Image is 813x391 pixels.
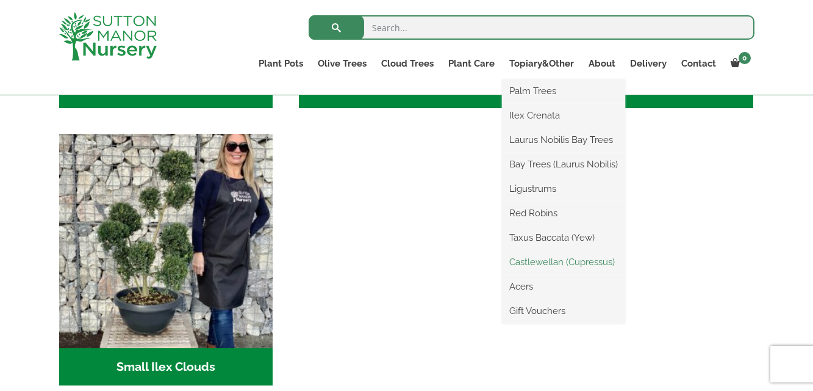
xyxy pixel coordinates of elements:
[623,55,674,72] a: Delivery
[310,55,374,72] a: Olive Trees
[441,55,502,72] a: Plant Care
[502,277,625,296] a: Acers
[502,302,625,320] a: Gift Vouchers
[502,131,625,149] a: Laurus Nobilis Bay Trees
[581,55,623,72] a: About
[502,253,625,271] a: Castlewellan (Cupressus)
[59,134,273,386] a: Visit product category Small Ilex Clouds
[502,155,625,174] a: Bay Trees (Laurus Nobilis)
[723,55,754,72] a: 0
[502,204,625,222] a: Red Robins
[674,55,723,72] a: Contact
[502,82,625,100] a: Palm Trees
[59,12,157,60] img: logo
[59,348,273,386] h2: Small Ilex Clouds
[502,228,625,247] a: Taxus Baccata (Yew)
[502,106,625,125] a: Ilex Crenata
[502,180,625,198] a: Ligustrums
[739,52,751,64] span: 0
[251,55,310,72] a: Plant Pots
[309,15,754,40] input: Search...
[502,55,581,72] a: Topiary&Other
[59,134,273,348] img: Small Ilex Clouds
[374,55,441,72] a: Cloud Trees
